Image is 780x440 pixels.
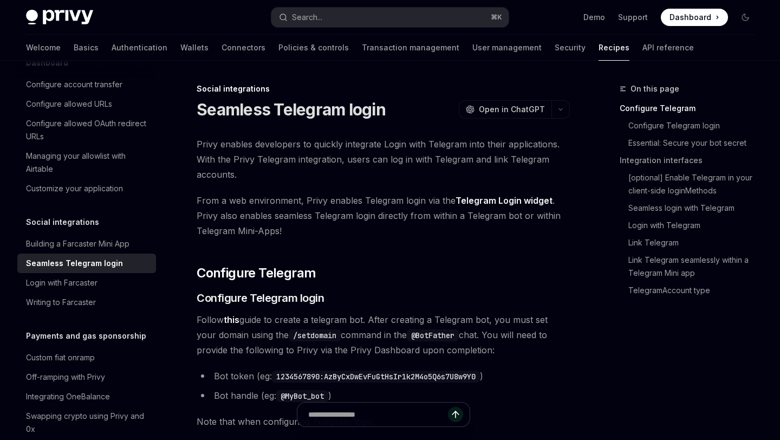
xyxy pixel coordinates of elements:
[555,35,586,61] a: Security
[26,329,146,342] h5: Payments and gas sponsorship
[197,312,570,358] span: Follow guide to create a telegram bot. After creating a Telegram bot, you must set your domain us...
[26,296,96,309] div: Writing to Farcaster
[17,348,156,367] a: Custom fiat onramp
[26,150,149,176] div: Managing your allowlist with Airtable
[642,35,694,61] a: API reference
[26,98,112,111] div: Configure allowed URLs
[17,254,156,273] a: Seamless Telegram login
[17,146,156,179] a: Managing your allowlist with Airtable
[26,182,123,195] div: Customize your application
[456,195,552,206] a: Telegram Login widget
[17,234,156,254] a: Building a Farcaster Mini App
[17,114,156,146] a: Configure allowed OAuth redirect URLs
[26,351,95,364] div: Custom fiat onramp
[628,169,763,199] a: [optional] Enable Telegram in your client-side loginMethods
[26,78,122,91] div: Configure account transfer
[26,117,149,143] div: Configure allowed OAuth redirect URLs
[628,134,763,152] a: Essential: Secure your bot secret
[479,104,545,115] span: Open in ChatGPT
[599,35,629,61] a: Recipes
[222,35,265,61] a: Connectors
[197,193,570,238] span: From a web environment, Privy enables Telegram login via the . Privy also enables seamless Telegr...
[26,35,61,61] a: Welcome
[620,100,763,117] a: Configure Telegram
[74,35,99,61] a: Basics
[628,217,763,234] a: Login with Telegram
[276,390,328,402] code: @MyBot_bot
[26,10,93,25] img: dark logo
[26,216,99,229] h5: Social integrations
[491,13,502,22] span: ⌘ K
[26,276,97,289] div: Login with Farcaster
[197,137,570,182] span: Privy enables developers to quickly integrate Login with Telegram into their applications. With t...
[628,199,763,217] a: Seamless login with Telegram
[583,12,605,23] a: Demo
[628,251,763,282] a: Link Telegram seamlessly within a Telegram Mini app
[289,329,341,341] code: /setdomain
[17,75,156,94] a: Configure account transfer
[224,314,239,326] a: this
[628,282,763,299] a: TelegramAccount type
[180,35,209,61] a: Wallets
[197,290,324,306] span: Configure Telegram login
[628,234,763,251] a: Link Telegram
[459,100,551,119] button: Open in ChatGPT
[197,83,570,94] div: Social integrations
[197,100,386,119] h1: Seamless Telegram login
[628,117,763,134] a: Configure Telegram login
[17,94,156,114] a: Configure allowed URLs
[112,35,167,61] a: Authentication
[26,237,129,250] div: Building a Farcaster Mini App
[197,264,316,282] span: Configure Telegram
[17,273,156,293] a: Login with Farcaster
[26,257,123,270] div: Seamless Telegram login
[26,390,110,403] div: Integrating OneBalance
[271,8,508,27] button: Search...⌘K
[472,35,542,61] a: User management
[362,35,459,61] a: Transaction management
[17,406,156,439] a: Swapping crypto using Privy and 0x
[197,368,570,384] li: Bot token (eg: )
[292,11,322,24] div: Search...
[17,367,156,387] a: Off-ramping with Privy
[737,9,754,26] button: Toggle dark mode
[17,293,156,312] a: Writing to Farcaster
[197,388,570,403] li: Bot handle (eg: )
[669,12,711,23] span: Dashboard
[17,179,156,198] a: Customize your application
[630,82,679,95] span: On this page
[407,329,459,341] code: @BotFather
[17,387,156,406] a: Integrating OneBalance
[448,407,463,422] button: Send message
[26,410,149,436] div: Swapping crypto using Privy and 0x
[618,12,648,23] a: Support
[26,371,105,384] div: Off-ramping with Privy
[620,152,763,169] a: Integration interfaces
[278,35,349,61] a: Policies & controls
[661,9,728,26] a: Dashboard
[272,371,480,383] code: 1234567890:AzByCxDwEvFuGtHsIr1k2M4o5Q6s7U8w9Y0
